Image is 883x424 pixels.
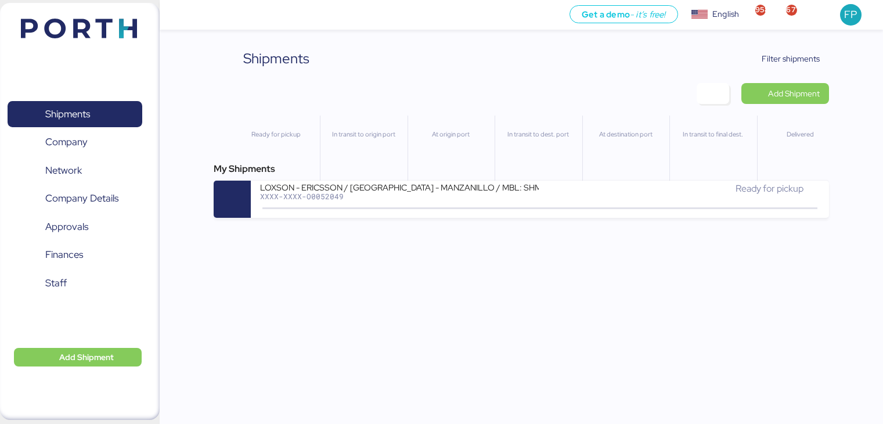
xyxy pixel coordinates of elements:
[45,134,88,150] span: Company
[14,348,142,366] button: Add Shipment
[243,48,309,69] div: Shipments
[45,275,67,292] span: Staff
[738,48,829,69] button: Filter shipments
[768,87,820,100] span: Add Shipment
[736,182,803,195] span: Ready for pickup
[844,7,857,22] span: FP
[8,214,142,240] a: Approvals
[45,246,83,263] span: Finances
[8,270,142,297] a: Staff
[8,101,142,128] a: Shipments
[45,190,118,207] span: Company Details
[500,130,576,139] div: In transit to dest. port
[8,242,142,268] a: Finances
[675,130,751,139] div: In transit to final dest.
[8,185,142,212] a: Company Details
[712,8,739,20] div: English
[8,157,142,184] a: Network
[260,192,539,200] div: XXXX-XXXX-O0052049
[413,130,489,139] div: At origin port
[167,5,186,25] button: Menu
[45,162,82,179] span: Network
[762,130,839,139] div: Delivered
[588,130,664,139] div: At destination port
[214,162,828,176] div: My Shipments
[741,83,829,104] a: Add Shipment
[237,130,314,139] div: Ready for pickup
[8,129,142,156] a: Company
[59,350,114,364] span: Add Shipment
[325,130,402,139] div: In transit to origin port
[45,218,88,235] span: Approvals
[45,106,90,123] span: Shipments
[762,52,820,66] span: Filter shipments
[260,182,539,192] div: LOXSON - ERICSSON / [GEOGRAPHIC_DATA] - MANZANILLO / MBL: SHMZL25166987 - HBL: YQSE250808098 / LCL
